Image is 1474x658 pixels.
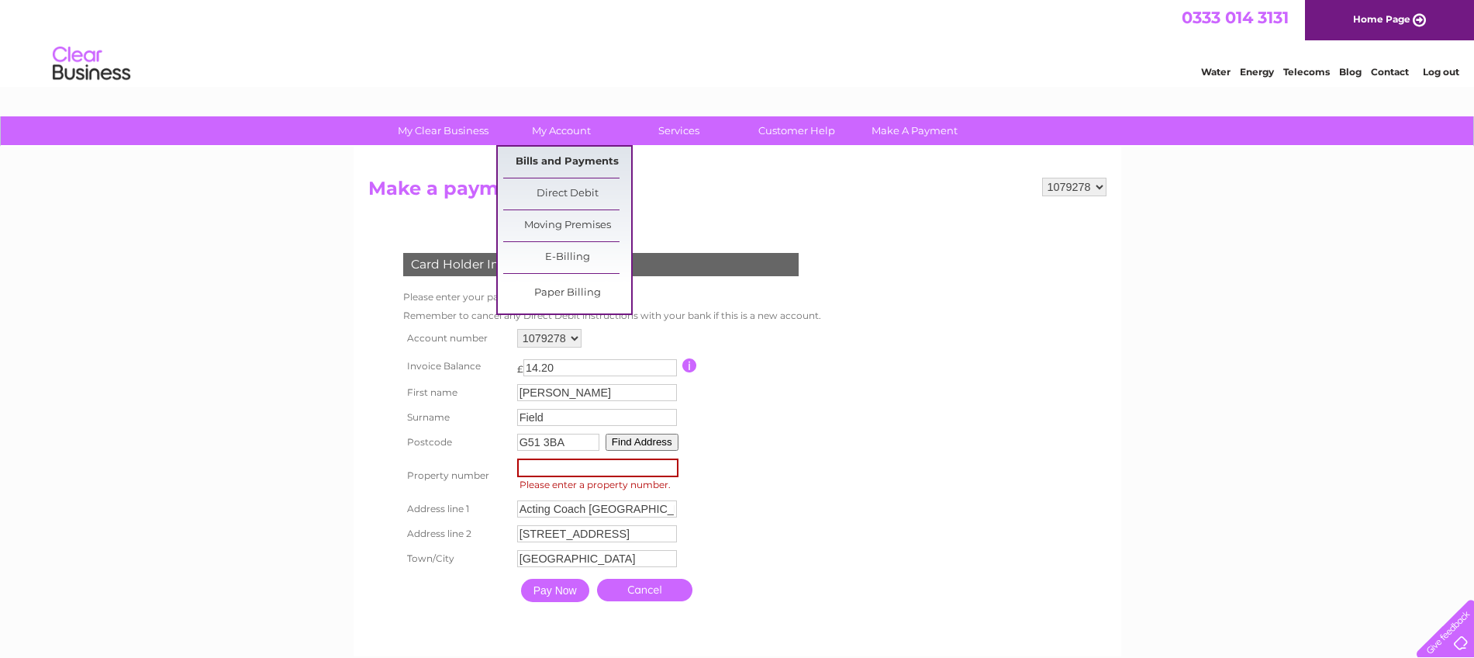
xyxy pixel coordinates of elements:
[371,9,1104,75] div: Clear Business is a trading name of Verastar Limited (registered in [GEOGRAPHIC_DATA] No. 3667643...
[399,380,513,405] th: First name
[399,405,513,430] th: Surname
[597,579,692,601] a: Cancel
[399,497,513,521] th: Address line 1
[399,288,825,306] td: Please enter your payment card details below.
[503,147,631,178] a: Bills and Payments
[399,306,825,325] td: Remember to cancel any Direct Debit instructions with your bank if this is a new account.
[399,546,513,571] th: Town/City
[517,477,683,493] span: Please enter a property number.
[368,178,1106,207] h2: Make a payment
[1240,66,1274,78] a: Energy
[399,521,513,546] th: Address line 2
[1283,66,1330,78] a: Telecoms
[1423,66,1459,78] a: Log out
[1182,8,1289,27] a: 0333 014 3131
[1371,66,1409,78] a: Contact
[503,242,631,273] a: E-Billing
[503,178,631,210] a: Direct Debit
[399,352,513,380] th: Invoice Balance
[517,355,523,375] td: £
[503,278,631,309] a: Paper Billing
[52,40,131,88] img: logo.png
[1201,66,1231,78] a: Water
[1339,66,1362,78] a: Blog
[521,579,589,602] input: Pay Now
[399,430,513,455] th: Postcode
[399,455,513,497] th: Property number
[851,116,979,145] a: Make A Payment
[497,116,625,145] a: My Account
[606,434,678,451] button: Find Address
[403,253,799,276] div: Card Holder Information
[379,116,507,145] a: My Clear Business
[733,116,861,145] a: Customer Help
[399,325,513,352] th: Account number
[615,116,743,145] a: Services
[682,358,697,372] input: Information
[503,210,631,241] a: Moving Premises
